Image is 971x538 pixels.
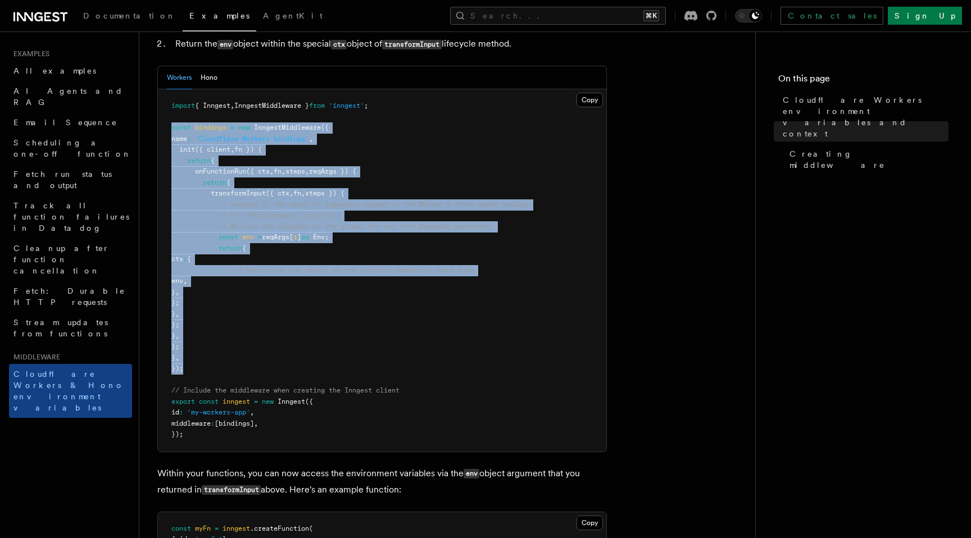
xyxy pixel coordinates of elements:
[266,189,289,197] span: ({ ctx
[234,102,309,110] span: InngestMiddleware }
[309,525,313,532] span: (
[250,408,254,416] span: ,
[76,3,183,30] a: Documentation
[171,255,183,263] span: ctx
[195,525,211,532] span: myFn
[13,201,129,232] span: Track all function failures in Datadog
[171,124,191,131] span: const
[13,170,112,190] span: Fetch run status and output
[305,189,344,197] span: steps }) {
[301,233,309,241] span: as
[274,167,282,175] span: fn
[329,102,364,110] span: 'inngest'
[171,288,175,296] span: }
[195,135,309,143] span: 'Cloudflare Workers bindings'
[250,525,309,532] span: .createFunction
[321,124,329,131] span: ({
[293,189,301,197] span: fn
[325,233,329,241] span: ;
[171,277,183,285] span: env
[238,124,250,131] span: new
[179,145,195,153] span: init
[256,3,329,30] a: AgentKit
[183,277,187,285] span: ,
[305,398,313,405] span: ({
[13,118,117,127] span: Email Sequence
[301,189,305,197] span: ,
[305,167,309,175] span: ,
[183,3,256,31] a: Examples
[175,332,179,340] span: ,
[172,36,607,52] li: Return the object within the special object of lifecycle method.
[157,466,607,498] p: Within your functions, you can now access the environment variables via the object argument that ...
[278,398,305,405] span: Inngest
[254,124,321,131] span: InngestMiddleware
[234,266,474,274] span: // Return the env object to the function handler's input args
[211,189,266,197] span: transformInput
[783,94,949,139] span: Cloudflare Workers environment variables and context
[171,299,179,307] span: };
[219,211,341,219] span: // ex. fetch(request, env, ctx)
[778,72,949,90] h4: On this page
[179,408,183,416] span: :
[9,353,60,362] span: Middleware
[735,9,762,22] button: Toggle dark mode
[175,310,179,318] span: ,
[242,244,246,252] span: {
[285,167,305,175] span: steps
[171,343,179,350] span: };
[297,233,301,241] span: ]
[13,244,110,275] span: Cleanup after function cancellation
[13,138,131,158] span: Scheduling a one-off function
[9,81,132,112] a: AI Agents and RAG
[171,321,179,329] span: };
[9,312,132,344] a: Stream updates from functions
[171,386,400,394] span: // Include the middleware when creating the Inngest client
[364,102,368,110] span: ;
[187,135,191,143] span: :
[226,179,230,186] span: {
[331,40,347,49] code: ctx
[9,164,132,195] a: Fetch run status and output
[382,40,441,49] code: transformInput
[187,255,191,263] span: {
[13,286,125,307] span: Fetch: Durable HTTP requests
[195,167,246,175] span: onFunctionRun
[171,102,195,110] span: import
[888,7,962,25] a: Sign Up
[577,516,603,530] button: Copy
[189,11,249,20] span: Examples
[242,233,254,241] span: env
[187,408,250,416] span: 'my-workers-app'
[464,469,479,478] code: env
[223,525,250,532] span: inngest
[781,7,883,25] a: Contact sales
[789,148,949,171] span: Creating middleware
[254,420,258,427] span: ,
[9,281,132,312] a: Fetch: Durable HTTP requests
[215,420,254,427] span: [bindings]
[171,364,183,372] span: });
[171,398,195,405] span: export
[9,238,132,281] a: Cleanup after function cancellation
[203,179,226,186] span: return
[195,102,230,110] span: { Inngest
[9,364,132,418] a: Cloudflare Workers & Hono environment variables
[254,398,258,405] span: =
[175,288,179,296] span: ,
[258,233,262,241] span: =
[289,189,293,197] span: ,
[219,244,242,252] span: return
[9,133,132,164] a: Scheduling a one-off function
[195,124,226,131] span: bindings
[262,398,274,405] span: new
[234,145,262,153] span: fn }) {
[785,144,949,175] a: Creating middleware
[230,124,234,131] span: =
[202,485,261,495] code: transformInput
[183,255,187,263] span: :
[230,145,234,153] span: ,
[282,167,285,175] span: ,
[313,233,325,241] span: Env
[199,398,219,405] span: const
